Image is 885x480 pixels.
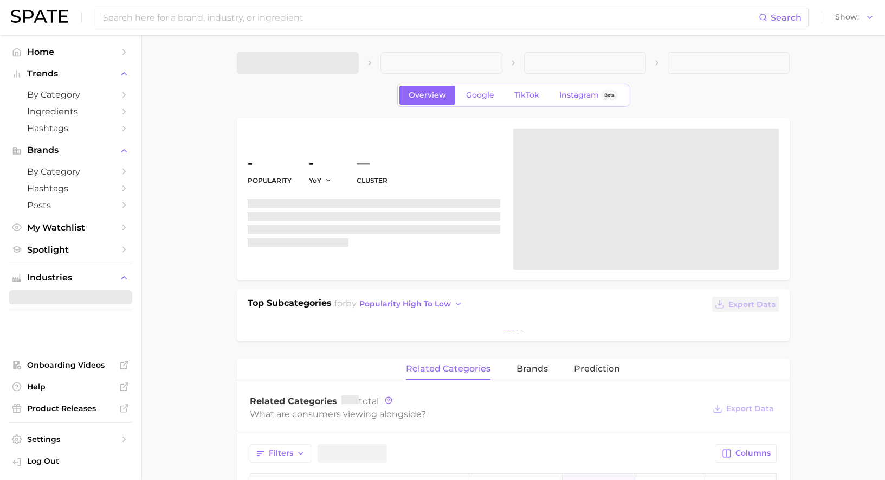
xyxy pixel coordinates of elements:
span: brands [516,364,548,374]
dt: Popularity [248,174,292,187]
span: Hashtags [27,123,114,133]
span: Onboarding Videos [27,360,114,370]
span: for by [334,298,466,309]
span: Columns [735,449,771,458]
span: Hashtags [27,183,114,194]
span: — [357,157,370,170]
span: by Category [27,89,114,100]
span: Related Categories [250,396,337,406]
a: Posts [9,197,132,214]
span: Posts [27,200,114,210]
dt: cluster [357,174,387,187]
a: Overview [399,86,455,105]
button: popularity high to low [357,297,466,311]
span: Export Data [728,300,776,309]
a: Product Releases [9,400,132,417]
span: Ingredients [27,106,114,117]
span: Filters [269,449,293,458]
button: Columns [716,444,776,463]
button: Brands [9,142,132,158]
span: Beta [604,91,615,100]
span: Instagram [559,91,599,100]
a: InstagramBeta [550,86,627,105]
span: TikTok [514,91,539,100]
a: Onboarding Videos [9,357,132,373]
span: Search [771,12,802,23]
span: Brands [27,145,114,155]
a: Home [9,43,132,60]
button: Filters [250,444,311,463]
a: Settings [9,431,132,447]
a: by Category [9,86,132,103]
dd: - [248,157,292,170]
span: by Category [27,167,114,177]
a: Log out. Currently logged in with e-mail mathilde@spate.nyc. [9,453,132,471]
a: My Watchlist [9,219,132,236]
button: Export Data [712,297,778,312]
span: Home [27,47,114,57]
a: by Category [9,163,132,180]
span: Google [466,91,494,100]
span: Overview [409,91,446,100]
span: Log Out [27,456,124,466]
a: Google [457,86,503,105]
span: Show [835,14,859,20]
span: Help [27,382,114,392]
h1: Top Subcategories [248,297,332,313]
span: popularity high to low [359,299,451,309]
a: Hashtags [9,120,132,137]
button: Industries [9,270,132,286]
button: YoY [309,176,332,185]
div: What are consumers viewing alongside ? [250,407,705,421]
a: Hashtags [9,180,132,197]
span: Industries [27,273,114,283]
span: Export Data [726,404,774,413]
span: YoY [309,176,321,185]
span: Prediction [574,364,620,374]
button: Export Data [710,401,776,417]
span: related categories [406,364,490,374]
button: Show [832,10,877,24]
span: Product Releases [27,404,114,413]
img: SPATE [11,10,68,23]
span: Spotlight [27,245,114,255]
a: TikTok [505,86,548,105]
input: Search here for a brand, industry, or ingredient [102,8,759,27]
span: Trends [27,69,114,79]
a: Help [9,379,132,395]
dd: - [309,157,339,170]
button: Trends [9,66,132,82]
span: total [341,396,379,406]
a: Ingredients [9,103,132,120]
span: My Watchlist [27,222,114,233]
a: Spotlight [9,241,132,258]
span: Settings [27,434,114,444]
